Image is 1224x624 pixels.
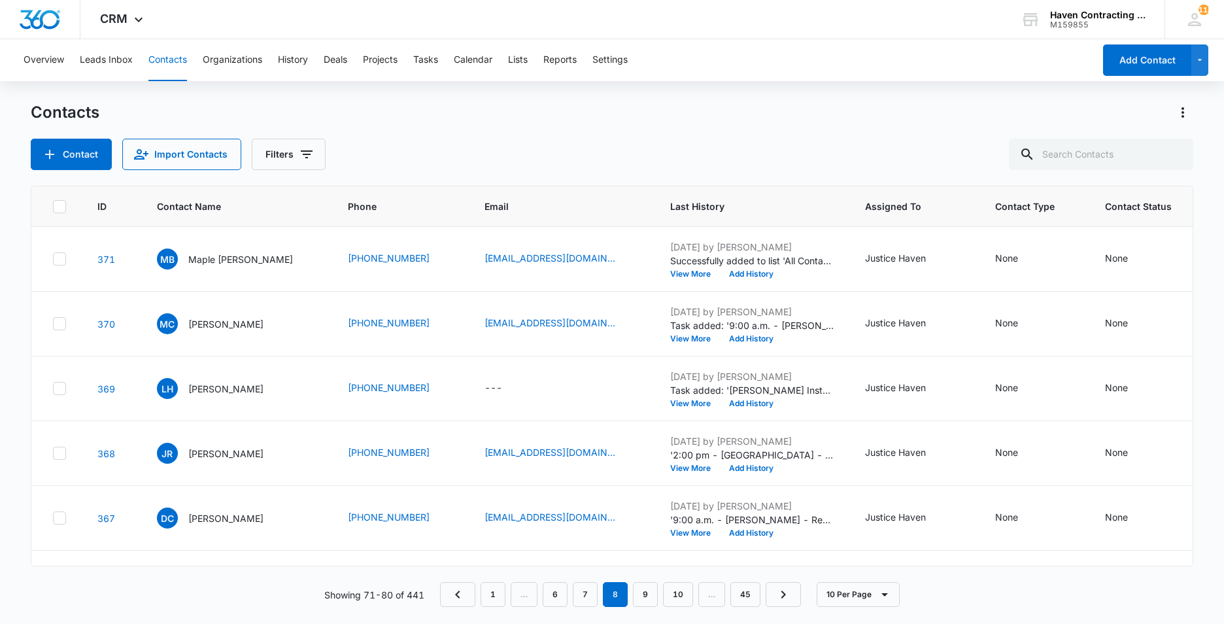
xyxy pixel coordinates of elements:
nav: Pagination [440,582,801,607]
em: 8 [603,582,628,607]
div: Phone - (870) 698-1814 - Select to Edit Field [348,316,453,332]
a: Page 45 [730,582,760,607]
input: Search Contacts [1009,139,1193,170]
button: Overview [24,39,64,81]
button: Tasks [413,39,438,81]
a: Previous Page [440,582,475,607]
button: Filters [252,139,326,170]
span: ID [97,199,107,213]
div: Contact Status - None - Select to Edit Field [1105,381,1151,396]
div: Email - marshacole1966@gmail.com - Select to Edit Field [484,316,639,332]
a: Page 7 [573,582,598,607]
button: View More [670,400,720,407]
span: Contact Name [157,199,297,213]
span: Assigned To [865,199,945,213]
div: Contact Name - Jonathan Rodola - Select to Edit Field [157,443,287,464]
button: Add History [720,529,783,537]
a: Navigate to contact details page for Lam Hoffman [97,383,115,394]
div: Email - mapleavbarnard@gmail.com - Select to Edit Field [484,251,639,267]
a: Next Page [766,582,801,607]
p: Task added: '9:00 a.m. - [PERSON_NAME] - Foundation - [GEOGRAPHIC_DATA]' [670,319,834,332]
div: Contact Type - None - Select to Edit Field [995,445,1042,461]
div: None [995,316,1018,330]
button: Organizations [203,39,262,81]
span: Email [484,199,620,213]
div: None [1105,510,1128,524]
div: Justice Haven [865,445,926,459]
div: None [995,445,1018,459]
p: [DATE] by [PERSON_NAME] [670,240,834,254]
div: Justice Haven [865,381,926,394]
p: '9:00 a.m. - [PERSON_NAME] - Replace Deck' ---------- Title: [From]9:00 a.m. - [PERSON_NAME] - Re... [670,513,834,527]
h1: Contacts [31,103,99,122]
div: Assigned To - Justice Haven - Select to Edit Field [865,251,949,267]
p: Showing 71-80 of 441 [324,588,424,602]
div: Justice Haven [865,316,926,330]
button: Actions [1172,102,1193,123]
div: Phone - (870) 569-1773 - Select to Edit Field [348,510,453,526]
p: [PERSON_NAME] [188,511,263,525]
div: None [1105,316,1128,330]
span: 118 [1198,5,1209,15]
div: Justice Haven [865,510,926,524]
div: Phone - (870) 847-1506 - Select to Edit Field [348,445,453,461]
div: Contact Status - None - Select to Edit Field [1105,316,1151,332]
p: [DATE] by [PERSON_NAME] [670,305,834,319]
div: None [1105,381,1128,394]
a: [PHONE_NUMBER] [348,445,430,459]
div: Contact Status - None - Select to Edit Field [1105,251,1151,267]
div: Contact Status - None - Select to Edit Field [1105,510,1151,526]
span: Contact Status [1105,199,1172,213]
span: LH [157,378,178,399]
button: Lists [508,39,528,81]
a: [EMAIL_ADDRESS][DOMAIN_NAME] [484,445,615,459]
p: '2:00 pm - [GEOGRAPHIC_DATA] - Bathroom Remodel' ---------- No specific time: [From]1 [To]0 [670,448,834,462]
a: [PHONE_NUMBER] [348,510,430,524]
div: Contact Type - None - Select to Edit Field [995,510,1042,526]
span: DC [157,508,178,529]
span: MB [157,249,178,269]
a: Page 6 [543,582,568,607]
p: [DATE] by [PERSON_NAME] [670,434,834,448]
span: Phone [348,199,434,213]
button: Add History [720,464,783,472]
a: Page 1 [481,582,505,607]
div: Contact Name - Maple Barnard - Select to Edit Field [157,249,316,269]
button: Reports [543,39,577,81]
div: Contact Status - None - Select to Edit Field [1105,445,1151,461]
div: None [1105,251,1128,265]
button: View More [670,335,720,343]
a: Navigate to contact details page for Dawn Crump [97,513,115,524]
button: View More [670,464,720,472]
button: 10 Per Page [817,582,900,607]
p: Successfully added to list 'All Contacts'. [670,254,834,268]
div: account id [1050,20,1146,29]
button: Leads Inbox [80,39,133,81]
button: History [278,39,308,81]
div: Assigned To - Justice Haven - Select to Edit Field [865,445,949,461]
p: [PERSON_NAME] [188,447,263,460]
div: Assigned To - Justice Haven - Select to Edit Field [865,381,949,396]
p: [PERSON_NAME] [188,382,263,396]
button: Add History [720,270,783,278]
div: Phone - (501) 277-7431 - Select to Edit Field [348,251,453,267]
button: Add Contact [1103,44,1191,76]
div: Contact Name - Dawn Crump - Select to Edit Field [157,508,287,529]
a: [EMAIL_ADDRESS][DOMAIN_NAME] [484,251,615,265]
div: Email - jonathanrodola@gmail.com - Select to Edit Field [484,445,639,461]
a: [EMAIL_ADDRESS][DOMAIN_NAME] [484,316,615,330]
button: Projects [363,39,398,81]
button: Contacts [148,39,187,81]
div: notifications count [1198,5,1209,15]
button: Settings [592,39,628,81]
p: [PERSON_NAME] [188,317,263,331]
a: Page 9 [633,582,658,607]
button: Calendar [454,39,492,81]
div: None [995,381,1018,394]
a: [PHONE_NUMBER] [348,251,430,265]
a: Navigate to contact details page for Marsha Cole [97,319,115,330]
button: Add History [720,335,783,343]
button: Add History [720,400,783,407]
div: None [1105,445,1128,459]
a: Navigate to contact details page for Jonathan Rodola [97,448,115,459]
